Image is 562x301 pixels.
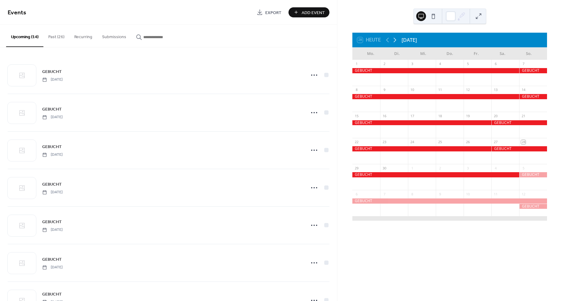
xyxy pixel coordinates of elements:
[402,36,417,44] div: [DATE]
[493,114,498,118] div: 20
[382,140,387,144] div: 23
[42,143,62,150] a: GEBUCHT
[42,106,62,113] a: GEBUCHT
[465,140,470,144] div: 26
[354,192,359,196] div: 6
[521,192,526,196] div: 12
[42,181,62,188] span: GEBUCHT
[438,62,442,66] div: 4
[42,68,62,75] a: GEBUCHT
[42,219,62,225] span: GEBUCHT
[382,114,387,118] div: 16
[410,166,414,170] div: 1
[42,291,62,298] span: GEBUCHT
[410,192,414,196] div: 8
[491,146,547,151] div: GEBUCHT
[382,62,387,66] div: 2
[521,114,526,118] div: 21
[42,152,63,158] span: [DATE]
[493,192,498,196] div: 11
[519,204,547,209] div: GEBUCHT
[493,166,498,170] div: 4
[69,25,97,46] button: Recurring
[382,166,387,170] div: 30
[465,192,470,196] div: 10
[384,48,410,60] div: Di.
[302,9,325,16] span: Add Event
[42,291,62,298] a: GEBUCHT
[521,62,526,66] div: 7
[410,88,414,92] div: 10
[357,48,384,60] div: Mo.
[519,94,547,99] div: GEBUCHT
[410,48,436,60] div: Mi.
[465,62,470,66] div: 5
[42,144,62,150] span: GEBUCHT
[493,62,498,66] div: 6
[382,88,387,92] div: 9
[42,77,63,82] span: [DATE]
[438,166,442,170] div: 2
[410,62,414,66] div: 3
[521,140,526,144] div: 28
[516,48,542,60] div: So.
[352,94,519,99] div: GEBUCHT
[438,88,442,92] div: 11
[42,218,62,225] a: GEBUCHT
[438,140,442,144] div: 25
[352,146,491,151] div: GEBUCHT
[521,88,526,92] div: 14
[465,166,470,170] div: 3
[493,88,498,92] div: 13
[42,256,62,263] span: GEBUCHT
[521,166,526,170] div: 5
[352,120,491,125] div: GEBUCHT
[42,114,63,120] span: [DATE]
[42,227,63,233] span: [DATE]
[519,68,547,73] div: GEBUCHT
[519,172,547,177] div: GEBUCHT
[382,192,387,196] div: 7
[265,9,281,16] span: Export
[288,7,329,17] button: Add Event
[437,48,463,60] div: Do.
[42,265,63,270] span: [DATE]
[97,25,131,46] button: Submissions
[489,48,516,60] div: Sa.
[410,114,414,118] div: 17
[410,140,414,144] div: 24
[354,140,359,144] div: 22
[354,88,359,92] div: 8
[354,166,359,170] div: 29
[43,25,69,46] button: Past (26)
[352,68,519,73] div: GEBUCHT
[42,190,63,195] span: [DATE]
[354,62,359,66] div: 1
[42,256,62,263] a: GEBUCHT
[465,88,470,92] div: 12
[352,172,519,177] div: GEBUCHT
[252,7,286,17] a: Export
[42,181,62,188] a: GEBUCHT
[352,198,547,204] div: GEBUCHT
[465,114,470,118] div: 19
[8,7,26,19] span: Events
[42,69,62,75] span: GEBUCHT
[354,114,359,118] div: 15
[491,120,547,125] div: GEBUCHT
[6,25,43,47] button: Upcoming (14)
[493,140,498,144] div: 27
[463,48,489,60] div: Fr.
[438,192,442,196] div: 9
[438,114,442,118] div: 18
